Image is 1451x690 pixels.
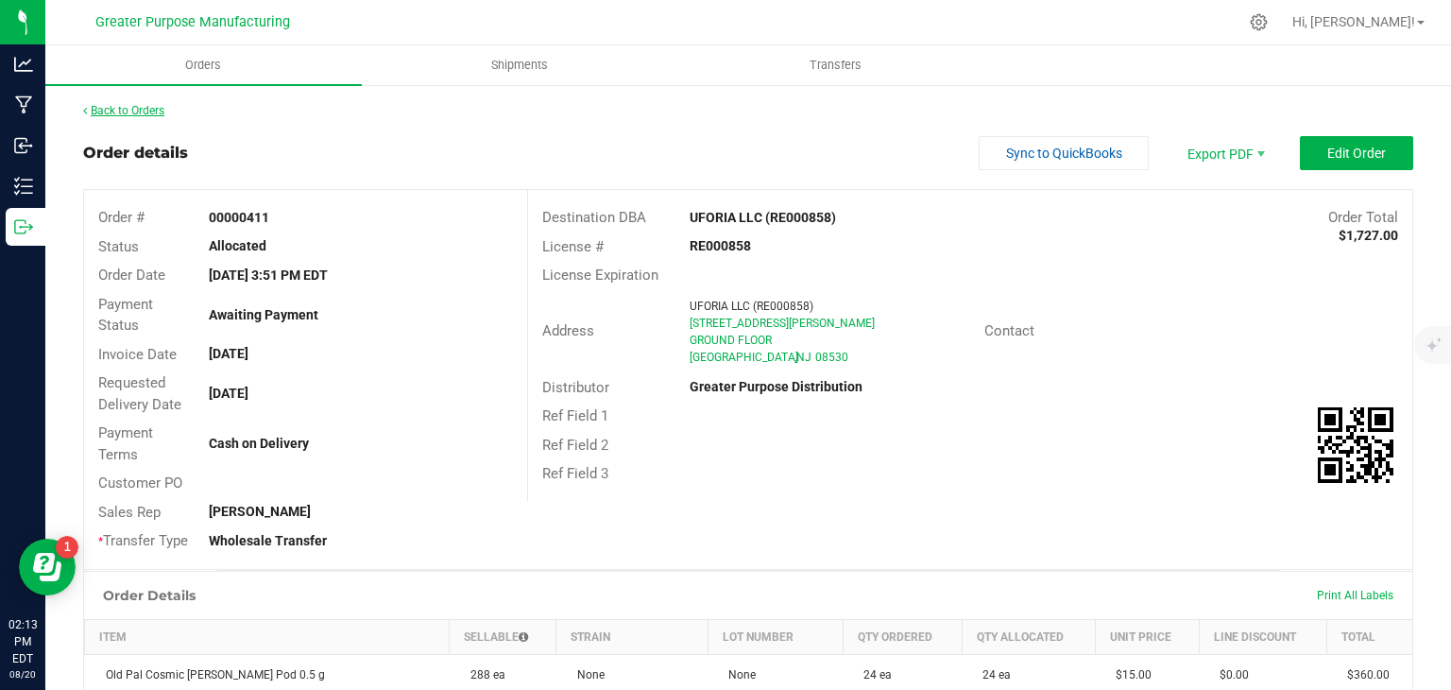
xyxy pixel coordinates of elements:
strong: Cash on Delivery [209,436,309,451]
strong: Awaiting Payment [209,307,318,322]
p: 08/20 [9,667,37,681]
span: Sync to QuickBooks [1006,146,1122,161]
a: Shipments [362,45,678,85]
inline-svg: Manufacturing [14,95,33,114]
span: Address [542,322,594,339]
th: Strain [556,619,708,654]
span: $360.00 [1338,668,1390,681]
strong: [DATE] [209,346,248,361]
span: Transfers [784,57,887,74]
a: Back to Orders [83,104,164,117]
span: Shipments [466,57,573,74]
strong: Wholesale Transfer [209,533,327,548]
li: Export PDF [1168,136,1281,170]
strong: $1,727.00 [1339,228,1398,243]
th: Item [85,619,450,654]
span: GROUND FLOOR [690,334,772,347]
span: 08530 [815,351,848,364]
strong: Allocated [209,238,266,253]
span: Transfer Type [98,532,188,549]
a: Orders [45,45,362,85]
span: Ref Field 3 [542,465,608,482]
span: Sales Rep [98,504,161,521]
span: [STREET_ADDRESS][PERSON_NAME] [690,317,875,330]
th: Unit Price [1095,619,1199,654]
span: Customer PO [98,474,182,492]
span: Order # [98,209,145,226]
span: Status [98,238,139,255]
span: Orders [160,57,247,74]
span: , [794,351,796,364]
th: Total [1326,619,1412,654]
th: Lot Number [708,619,843,654]
strong: UFORIA LLC (RE000858) [690,210,836,225]
th: Sellable [450,619,556,654]
inline-svg: Analytics [14,55,33,74]
span: Destination DBA [542,209,646,226]
span: [GEOGRAPHIC_DATA] [690,351,798,364]
span: Old Pal Cosmic [PERSON_NAME] Pod 0.5 g [96,668,325,681]
strong: RE000858 [690,238,751,253]
h1: Order Details [103,588,196,603]
span: Ref Field 1 [542,407,608,424]
strong: [PERSON_NAME] [209,504,311,519]
span: License Expiration [542,267,658,284]
span: Payment Terms [98,424,153,463]
span: Hi, [PERSON_NAME]! [1292,14,1415,29]
span: License # [542,238,604,255]
span: Requested Delivery Date [98,374,181,413]
strong: 00000411 [209,210,269,225]
button: Edit Order [1300,136,1413,170]
th: Line Discount [1199,619,1326,654]
th: Qty Ordered [843,619,962,654]
strong: Greater Purpose Distribution [690,379,862,394]
span: Greater Purpose Manufacturing [95,14,290,30]
inline-svg: Inventory [14,177,33,196]
span: None [568,668,605,681]
span: None [719,668,756,681]
div: Order details [83,142,188,164]
span: Print All Labels [1317,589,1393,602]
p: 02:13 PM EDT [9,616,37,667]
span: Contact [984,322,1034,339]
span: 24 ea [854,668,892,681]
span: Order Total [1328,209,1398,226]
span: Invoice Date [98,346,177,363]
th: Qty Allocated [962,619,1095,654]
span: $15.00 [1106,668,1152,681]
inline-svg: Inbound [14,136,33,155]
span: UFORIA LLC (RE000858) [690,300,813,313]
iframe: Resource center [19,539,76,595]
span: $0.00 [1210,668,1249,681]
span: Payment Status [98,296,153,335]
button: Sync to QuickBooks [979,136,1149,170]
iframe: Resource center unread badge [56,536,78,559]
a: Transfers [678,45,995,85]
qrcode: 00000411 [1318,407,1393,483]
img: Scan me! [1318,407,1393,483]
span: 24 ea [973,668,1011,681]
span: NJ [796,351,811,364]
span: Edit Order [1327,146,1386,161]
div: Manage settings [1247,13,1271,31]
span: Distributor [542,379,609,396]
span: 288 ea [461,668,505,681]
strong: [DATE] 3:51 PM EDT [209,267,328,283]
span: Ref Field 2 [542,437,608,454]
inline-svg: Outbound [14,217,33,236]
strong: [DATE] [209,386,248,401]
span: Order Date [98,267,165,284]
